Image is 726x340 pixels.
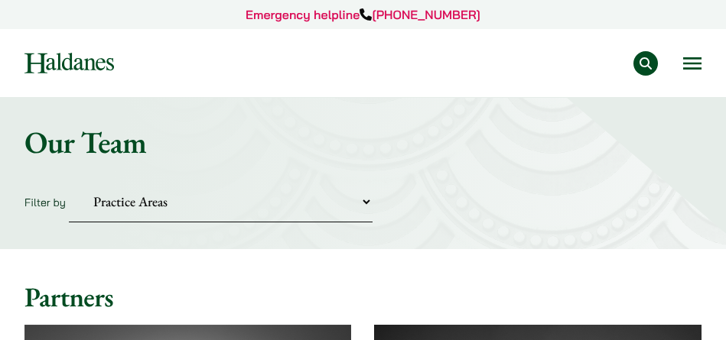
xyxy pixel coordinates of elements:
[246,7,480,22] a: Emergency helpline[PHONE_NUMBER]
[633,51,658,76] button: Search
[24,53,114,73] img: Logo of Haldanes
[683,57,702,70] button: Open menu
[24,281,702,314] h2: Partners
[24,196,66,209] label: Filter by
[24,124,702,160] h1: Our Team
